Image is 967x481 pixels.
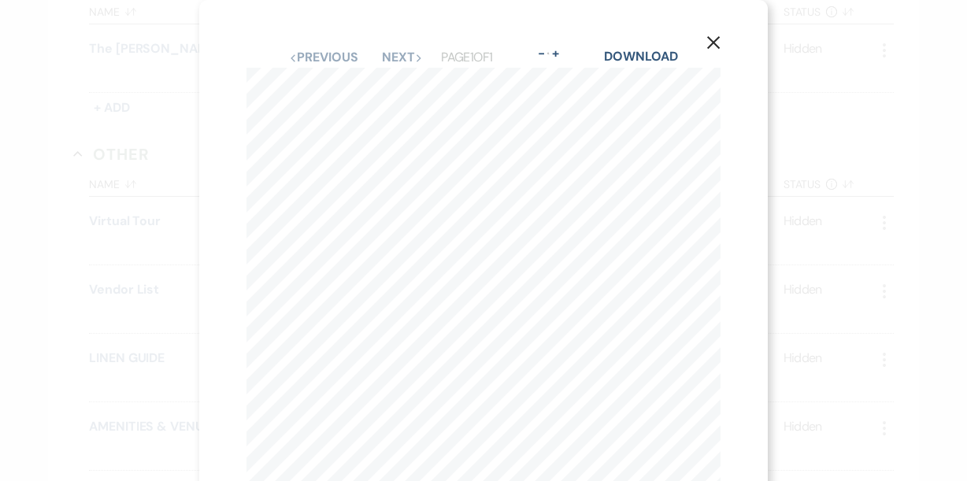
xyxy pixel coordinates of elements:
button: + [550,47,562,60]
button: - [535,47,547,60]
button: Next [382,51,423,64]
p: Page 1 of 1 [441,47,492,68]
a: Download [604,48,677,65]
button: Previous [289,51,358,64]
